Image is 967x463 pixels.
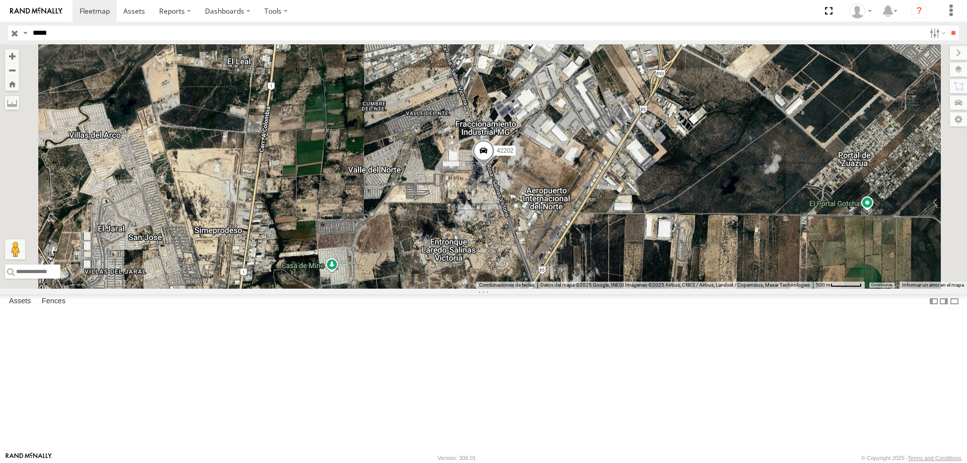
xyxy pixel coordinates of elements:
label: Fences [37,294,71,308]
span: 42202 [497,147,513,154]
div: © Copyright 2025 - [861,455,961,461]
label: Search Filter Options [926,26,947,40]
a: Terms and Conditions [908,455,961,461]
a: Condiciones (se abre en una nueva pestaña) [871,283,892,287]
span: 500 m [816,282,831,288]
a: Informar un error en el mapa [902,282,964,288]
span: Datos del mapa ©2025 Google, INEGI Imágenes ©2025 Airbus, CNES / Airbus, Landsat / Copernicus, Ma... [540,282,810,288]
button: Zoom out [5,63,19,77]
label: Measure [5,96,19,110]
i: ? [911,3,927,19]
div: Juan Lopez [846,4,875,19]
button: Zoom in [5,49,19,63]
button: Arrastra el hombrecito naranja al mapa para abrir Street View [5,239,25,259]
label: Search Query [21,26,29,40]
img: rand-logo.svg [10,8,62,15]
a: Visit our Website [6,453,52,463]
button: Combinaciones de teclas [479,282,534,289]
button: Zoom Home [5,77,19,91]
label: Hide Summary Table [949,294,959,309]
label: Map Settings [950,112,967,126]
button: Escala del mapa: 500 m por 58 píxeles [813,282,865,289]
label: Assets [4,294,36,308]
div: Version: 308.01 [438,455,476,461]
label: Dock Summary Table to the Left [929,294,939,309]
label: Dock Summary Table to the Right [939,294,949,309]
